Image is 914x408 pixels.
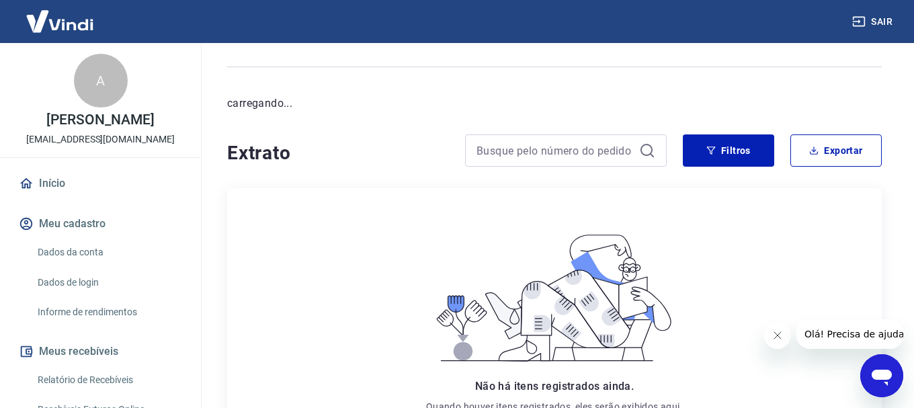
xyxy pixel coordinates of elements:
p: carregando... [227,95,882,112]
img: Vindi [16,1,103,42]
iframe: Botão para abrir a janela de mensagens [860,354,903,397]
div: A [74,54,128,108]
button: Meus recebíveis [16,337,185,366]
span: Olá! Precisa de ajuda? [8,9,113,20]
a: Dados da conta [32,239,185,266]
a: Início [16,169,185,198]
iframe: Fechar mensagem [764,322,791,349]
p: [PERSON_NAME] [46,113,154,127]
input: Busque pelo número do pedido [476,140,634,161]
button: Meu cadastro [16,209,185,239]
button: Filtros [683,134,774,167]
h4: Extrato [227,140,449,167]
span: Não há itens registrados ainda. [475,380,634,393]
p: [EMAIL_ADDRESS][DOMAIN_NAME] [26,132,175,147]
a: Informe de rendimentos [32,298,185,326]
a: Dados de login [32,269,185,296]
button: Exportar [790,134,882,167]
iframe: Mensagem da empresa [796,319,903,349]
button: Sair [849,9,898,34]
a: Relatório de Recebíveis [32,366,185,394]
